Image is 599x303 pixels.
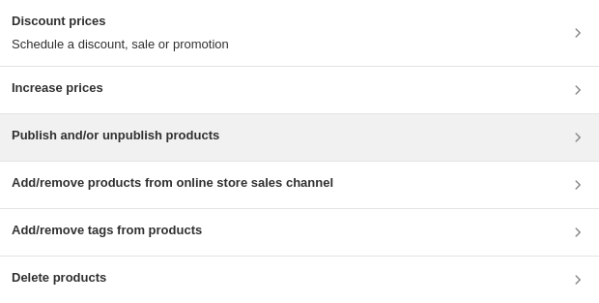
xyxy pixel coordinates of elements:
[12,221,202,240] h3: Add/remove tags from products
[12,35,229,54] p: Schedule a discount, sale or promotion
[12,268,106,288] h3: Delete products
[12,173,333,193] h3: Add/remove products from online store sales channel
[12,78,103,98] h3: Increase prices
[12,126,219,145] h3: Publish and/or unpublish products
[12,12,229,31] h3: Discount prices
